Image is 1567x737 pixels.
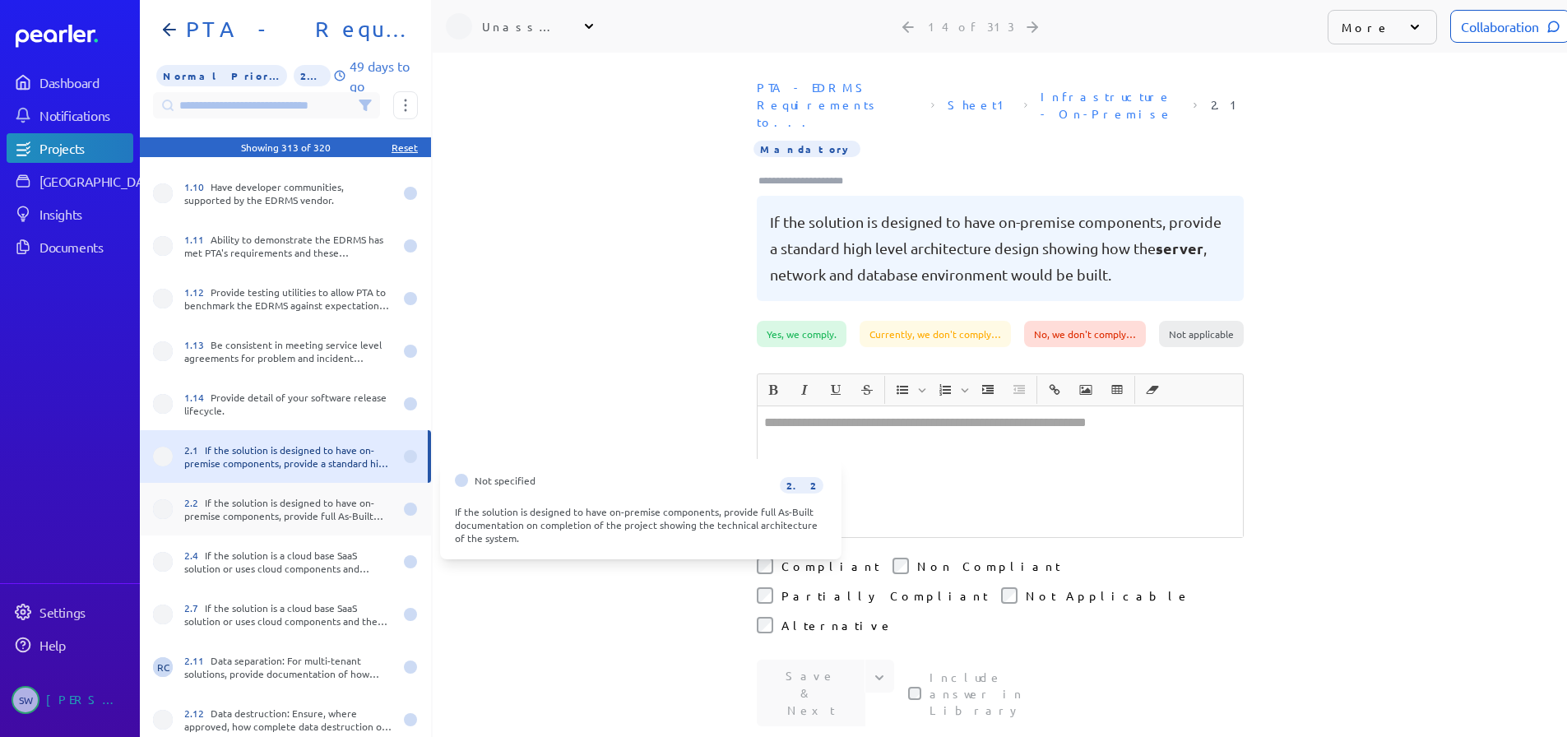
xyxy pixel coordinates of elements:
[790,376,818,404] button: Italic
[179,16,405,43] h1: PTA - Requirements to Vendors 202509 - PoC
[39,239,132,255] div: Documents
[1204,90,1250,120] span: Reference Number: 2.1
[1071,376,1101,404] span: Insert Image
[974,376,1002,404] button: Increase Indent
[184,549,205,562] span: 2.4
[1034,81,1187,129] span: Section: Infrastructure - On-Premise
[790,376,819,404] span: Italic
[753,141,860,157] span: Importance Mandatory
[350,56,418,95] p: 49 days to go
[184,391,211,404] span: 1.14
[184,338,393,364] div: Be consistent in meeting service level agreements for problem and incident management.
[781,558,879,574] label: Compliant
[184,285,211,299] span: 1.12
[39,140,132,156] div: Projects
[1024,321,1146,347] div: No, we don't comply…
[1102,376,1132,404] span: Insert table
[241,141,331,154] div: Showing 313 of 320
[973,376,1003,404] span: Increase Indent
[7,630,133,660] a: Help
[822,376,850,404] button: Underline
[781,617,893,633] label: Alternative
[184,496,393,522] div: If the solution is designed to have on-premise components, provide full As-Built documentation on...
[39,604,132,620] div: Settings
[153,657,173,677] span: Robert Craig
[482,18,564,35] div: Unassigned
[46,686,128,714] div: [PERSON_NAME]
[758,376,788,404] span: Bold
[1103,376,1131,404] button: Insert table
[7,199,133,229] a: Insights
[7,67,133,97] a: Dashboard
[184,707,211,720] span: 2.12
[1138,376,1167,404] span: Clear Formatting
[1041,376,1069,404] button: Insert link
[759,376,787,404] button: Bold
[184,496,205,509] span: 2.2
[757,173,859,189] input: Type here to add tags
[184,233,211,246] span: 1.11
[1026,587,1190,604] label: Not Applicable
[184,233,393,259] div: Ability to demonstrate the EDRMS has met PTA's requirements and these requirements have been corr...
[852,376,882,404] span: Strike through
[780,477,823,494] span: 2.2
[184,443,205,457] span: 2.1
[184,707,393,733] div: Data destruction: Ensure, where approved, how complete data destruction of records is confirmed, ...
[184,601,393,628] div: If the solution is a cloud base SaaS solution or uses cloud components and the platform is to res...
[7,166,133,196] a: [GEOGRAPHIC_DATA]
[1156,239,1203,257] span: server
[184,391,393,417] div: Provide detail of your software release lifecycle.
[853,376,881,404] button: Strike through
[184,443,393,470] div: If the solution is designed to have on-premise components, provide a standard high level architec...
[12,686,39,714] span: Steve Whittington
[770,209,1231,288] pre: If the solution is designed to have on-premise components, provide a standard high level architec...
[184,180,211,193] span: 1.10
[860,321,1011,347] div: Currently, we don't comply…
[821,376,851,404] span: Underline
[888,376,916,404] button: Insert Unordered List
[7,597,133,627] a: Settings
[475,474,535,494] span: Not specified
[930,669,1069,718] label: This checkbox controls whether your answer will be included in the Answer Library for future use
[1138,376,1166,404] button: Clear Formatting
[184,654,211,667] span: 2.11
[1004,376,1034,404] span: Decrease Indent
[392,141,418,154] div: Reset
[7,100,133,130] a: Notifications
[184,285,393,312] div: Provide testing utilities to allow PTA to benchmark the EDRMS against expectations and under load.
[39,206,132,222] div: Insights
[931,376,959,404] button: Insert Ordered List
[941,90,1018,120] span: Sheet: Sheet1
[888,376,929,404] span: Insert Unordered List
[781,587,988,604] label: Partially Compliant
[184,654,393,680] div: Data separation: For multi-tenant solutions, provide documentation of how adequate separation and...
[156,65,287,86] span: Priority
[184,338,211,351] span: 1.13
[928,19,1014,34] div: 14 of 313
[1342,19,1390,35] p: More
[455,505,827,545] div: If the solution is designed to have on-premise components, provide full As-Built documentation on...
[16,25,133,48] a: Dashboard
[39,173,162,189] div: [GEOGRAPHIC_DATA]
[930,376,971,404] span: Insert Ordered List
[757,321,846,347] div: Yes, we comply.
[39,637,132,653] div: Help
[184,601,205,614] span: 2.7
[7,679,133,721] a: SW[PERSON_NAME]
[294,65,331,86] span: 2% of Questions Completed
[917,558,1060,574] label: Non Compliant
[184,180,393,206] div: Have developer communities, supported by the EDRMS vendor.
[1159,321,1244,347] div: Not applicable
[908,687,921,700] input: This checkbox controls whether your answer will be included in the Answer Library for future use
[184,549,393,575] div: If the solution is a cloud base SaaS solution or uses cloud components and hosting service is mov...
[7,232,133,262] a: Documents
[1072,376,1100,404] button: Insert Image
[1040,376,1069,404] span: Insert link
[7,133,133,163] a: Projects
[39,74,132,90] div: Dashboard
[750,72,925,137] span: Document: PTA - EDRMS Requirements to Vendors.xlsx
[39,107,132,123] div: Notifications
